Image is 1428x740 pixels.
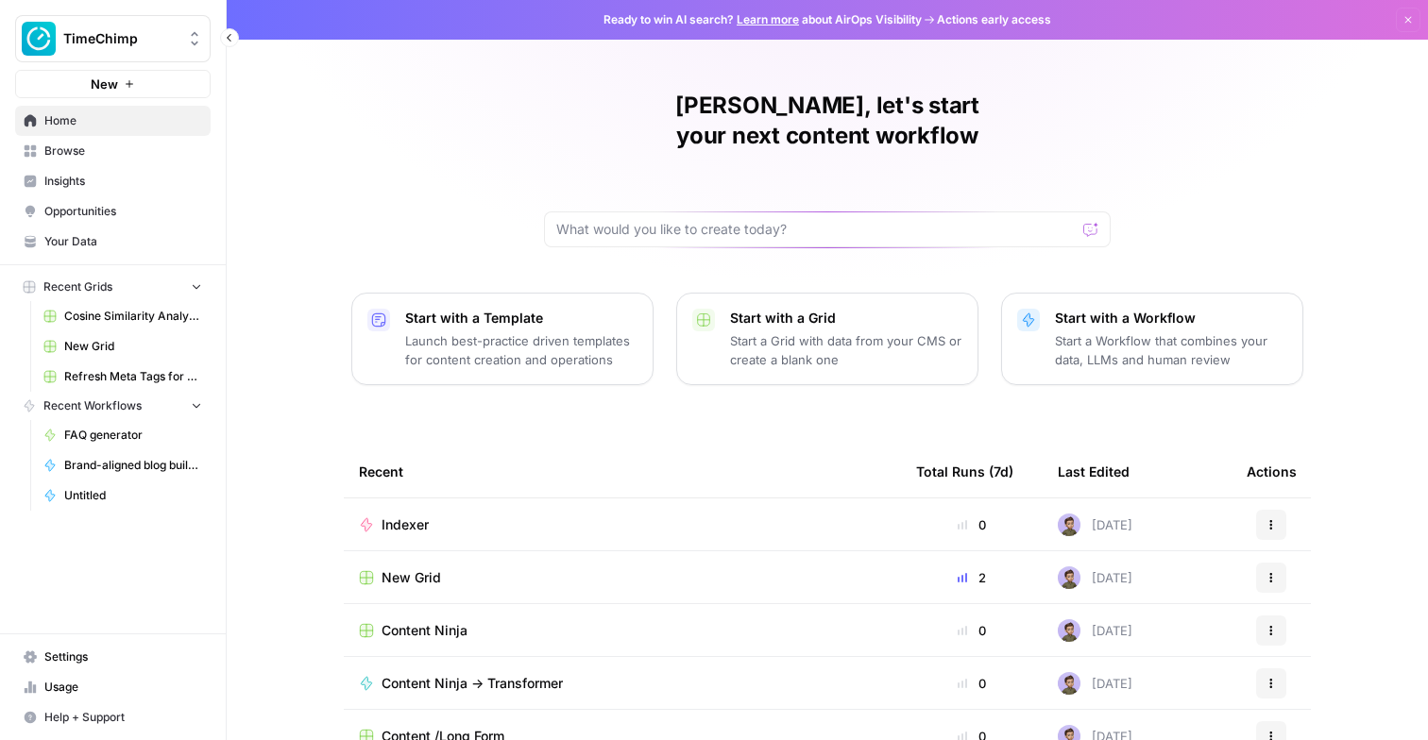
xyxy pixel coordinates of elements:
a: Usage [15,672,211,702]
span: Recent Workflows [43,397,142,414]
span: New [91,75,118,93]
a: New Grid [35,331,211,362]
a: Home [15,106,211,136]
p: Start a Workflow that combines your data, LLMs and human review [1055,331,1287,369]
p: Launch best-practice driven templates for content creation and operations [405,331,637,369]
span: Browse [44,143,202,160]
div: [DATE] [1058,619,1132,642]
span: New Grid [382,568,441,587]
p: Start with a Workflow [1055,309,1287,328]
div: [DATE] [1058,672,1132,695]
div: 0 [916,515,1028,534]
a: Content Ninja → Transformer [359,674,886,693]
img: ruybxce7esr7yef6hou754u07ter [1058,566,1080,589]
span: Insights [44,173,202,190]
div: Total Runs (7d) [916,446,1013,497]
a: Settings [15,642,211,672]
p: Start with a Template [405,309,637,328]
div: [DATE] [1058,566,1132,589]
a: Insights [15,166,211,196]
span: Content Ninja → Transformer [382,674,563,693]
span: Usage [44,679,202,696]
span: Cosine Similarity Analysis [64,308,202,325]
div: 0 [916,674,1028,693]
div: Recent [359,446,886,497]
a: Content Ninja [359,621,886,640]
button: Workspace: TimeChimp [15,15,211,62]
a: Your Data [15,227,211,257]
a: Learn more [737,12,799,26]
a: Opportunities [15,196,211,227]
img: ruybxce7esr7yef6hou754u07ter [1058,513,1080,536]
div: 0 [916,621,1028,640]
button: Start with a WorkflowStart a Workflow that combines your data, LLMs and human review [1001,293,1303,385]
span: Ready to win AI search? about AirOps Visibility [603,11,922,28]
a: Cosine Similarity Analysis [35,301,211,331]
a: Brand-aligned blog builder [35,450,211,480]
span: TimeChimp [63,29,178,48]
span: Indexer [382,515,429,534]
input: What would you like to create today? [556,220,1076,239]
button: New [15,70,211,98]
span: Untitled [64,487,202,504]
button: Help + Support [15,702,211,732]
p: Start a Grid with data from your CMS or create a blank one [730,331,962,369]
p: Start with a Grid [730,309,962,328]
button: Recent Grids [15,273,211,301]
span: Opportunities [44,203,202,220]
div: [DATE] [1058,513,1132,536]
span: Settings [44,648,202,665]
span: Home [44,112,202,129]
button: Start with a GridStart a Grid with data from your CMS or create a blank one [676,293,978,385]
a: New Grid [359,568,886,587]
img: ruybxce7esr7yef6hou754u07ter [1058,672,1080,695]
span: Brand-aligned blog builder [64,457,202,474]
span: New Grid [64,338,202,355]
span: Content Ninja [382,621,467,640]
span: Actions early access [937,11,1051,28]
button: Start with a TemplateLaunch best-practice driven templates for content creation and operations [351,293,654,385]
a: FAQ generator [35,420,211,450]
a: Indexer [359,515,886,534]
span: Help + Support [44,709,202,726]
div: Actions [1247,446,1297,497]
a: Browse [15,136,211,166]
span: FAQ generator [64,427,202,444]
img: ruybxce7esr7yef6hou754u07ter [1058,619,1080,642]
span: Recent Grids [43,278,112,295]
span: Refresh Meta Tags for a Page [64,368,202,385]
div: Last Edited [1058,446,1130,497]
div: 2 [916,568,1028,587]
h1: [PERSON_NAME], let's start your next content workflow [544,91,1111,151]
button: Recent Workflows [15,392,211,420]
span: Your Data [44,233,202,250]
a: Untitled [35,480,211,511]
img: TimeChimp Logo [22,22,56,56]
a: Refresh Meta Tags for a Page [35,362,211,392]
